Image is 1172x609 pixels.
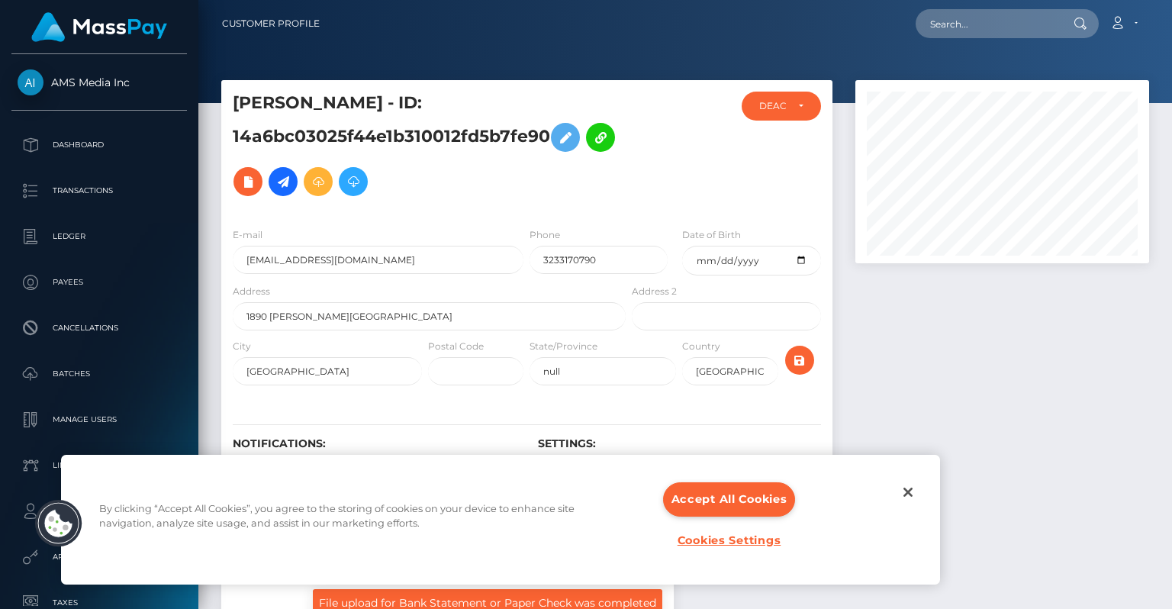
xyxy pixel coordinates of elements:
a: Links [11,446,187,485]
a: Batches [11,355,187,393]
h5: [PERSON_NAME] - ID: 14a6bc03025f44e1b310012fd5b7fe90 [233,92,617,204]
label: Phone [530,228,560,242]
a: Dashboard [11,126,187,164]
a: Payees [11,263,187,301]
div: Privacy [61,455,940,585]
label: Country [682,340,720,353]
a: Initiate Payout [269,167,298,196]
img: AMS Media Inc [18,69,43,95]
p: API Keys [18,546,181,569]
p: Transactions [18,179,181,202]
p: Dashboard [18,134,181,156]
button: Close [891,475,925,509]
a: Customer Profile [222,8,320,40]
p: Batches [18,362,181,385]
label: E-mail [233,228,262,242]
p: User Profile [18,500,181,523]
h6: Notifications: [233,437,515,450]
a: User Profile [11,492,187,530]
div: Cookie banner [61,455,940,585]
div: By clicking “Accept All Cookies”, you agree to the storing of cookies on your device to enhance s... [99,501,623,538]
button: Cookies Settings [668,524,790,557]
p: Manage Users [18,408,181,431]
button: Cookies [34,499,83,548]
label: Date of Birth [682,228,741,242]
p: Cancellations [18,317,181,340]
span: AMS Media Inc [11,76,187,89]
p: Payees [18,271,181,294]
p: Ledger [18,225,181,248]
h6: Settings: [538,437,820,450]
label: Address 2 [632,285,677,298]
label: State/Province [530,340,597,353]
label: City [233,340,251,353]
div: DEACTIVE [759,100,785,112]
a: Transactions [11,172,187,210]
p: Links [18,454,181,477]
button: DEACTIVE [742,92,820,121]
a: Cancellations [11,309,187,347]
a: Ledger [11,217,187,256]
input: Search... [916,9,1059,38]
button: Accept All Cookies [663,482,796,517]
label: Address [233,285,270,298]
img: MassPay Logo [31,12,167,42]
a: API Keys [11,538,187,576]
a: Manage Users [11,401,187,439]
label: Postal Code [428,340,484,353]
